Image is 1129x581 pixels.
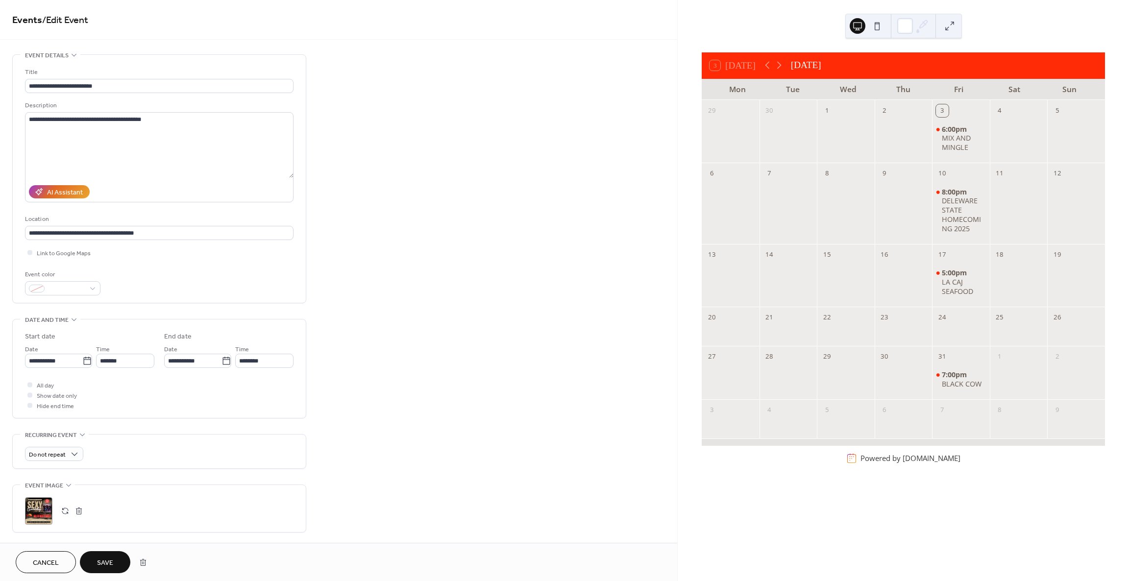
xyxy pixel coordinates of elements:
[860,454,960,463] div: Powered by
[25,269,98,280] div: Event color
[37,391,77,401] span: Show date only
[878,248,891,261] div: 16
[936,404,949,416] div: 7
[25,332,55,342] div: Start date
[763,167,776,180] div: 7
[25,497,52,525] div: ;
[25,50,69,61] span: Event details
[820,79,876,100] div: Wed
[25,214,292,224] div: Location
[1051,167,1064,180] div: 12
[1051,104,1064,117] div: 5
[235,344,249,355] span: Time
[942,268,969,278] span: 5:00pm
[821,311,834,323] div: 22
[942,134,986,152] div: MIX AND MINGLE
[42,11,88,30] span: / Edit Event
[936,167,949,180] div: 10
[96,344,110,355] span: Time
[903,454,960,463] a: [DOMAIN_NAME]
[25,344,38,355] span: Date
[993,311,1006,323] div: 25
[993,248,1006,261] div: 18
[25,67,292,77] div: Title
[37,401,74,412] span: Hide end time
[791,58,821,73] div: [DATE]
[164,344,177,355] span: Date
[1051,404,1064,416] div: 9
[931,79,986,100] div: Fri
[763,350,776,363] div: 28
[164,332,192,342] div: End date
[29,449,66,460] span: Do not repeat
[878,167,891,180] div: 9
[33,558,59,568] span: Cancel
[706,104,718,117] div: 29
[706,404,718,416] div: 3
[1051,350,1064,363] div: 2
[25,430,77,440] span: Recurring event
[1051,311,1064,323] div: 26
[993,404,1006,416] div: 8
[80,551,130,573] button: Save
[1042,79,1097,100] div: Sun
[706,248,718,261] div: 13
[763,104,776,117] div: 30
[47,188,83,198] div: AI Assistant
[942,125,969,134] span: 6:00pm
[706,350,718,363] div: 27
[97,558,113,568] span: Save
[16,551,76,573] button: Cancel
[932,125,990,152] div: MIX AND MINGLE
[932,370,990,388] div: BLACK COW
[821,404,834,416] div: 5
[706,167,718,180] div: 6
[706,311,718,323] div: 20
[25,481,63,491] span: Event image
[932,268,990,296] div: LA CAJ SEAFOOD
[821,248,834,261] div: 15
[876,79,931,100] div: Thu
[821,104,834,117] div: 1
[710,79,765,100] div: Mon
[765,79,820,100] div: Tue
[37,381,54,391] span: All day
[878,350,891,363] div: 30
[986,79,1042,100] div: Sat
[25,100,292,111] div: Description
[942,370,969,380] span: 7:00pm
[936,248,949,261] div: 17
[37,248,91,259] span: Link to Google Maps
[878,311,891,323] div: 23
[1051,248,1064,261] div: 19
[763,311,776,323] div: 21
[878,104,891,117] div: 2
[936,350,949,363] div: 31
[942,188,969,197] span: 8:00pm
[29,185,90,198] button: AI Assistant
[12,11,42,30] a: Events
[936,311,949,323] div: 24
[942,196,986,233] div: DELEWARE STATE HOMECOMING 2025
[942,380,982,389] div: BLACK COW
[936,104,949,117] div: 3
[25,315,69,325] span: Date and time
[993,350,1006,363] div: 1
[821,167,834,180] div: 8
[932,188,990,234] div: DELEWARE STATE HOMECOMING 2025
[763,404,776,416] div: 4
[942,278,986,296] div: LA CAJ SEAFOOD
[763,248,776,261] div: 14
[993,104,1006,117] div: 4
[878,404,891,416] div: 6
[821,350,834,363] div: 29
[993,167,1006,180] div: 11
